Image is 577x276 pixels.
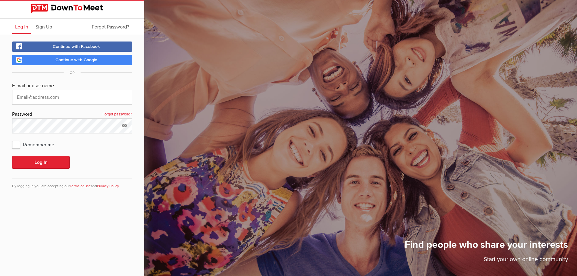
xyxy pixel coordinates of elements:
p: Start your own online community [405,255,568,267]
div: E-mail or user name [12,82,132,90]
div: By logging in you are accepting our and [12,178,132,189]
a: Privacy Policy [97,184,119,188]
span: Continue with Google [55,57,97,62]
div: Password [12,111,132,118]
img: DownToMeet [31,4,113,13]
span: OR [64,71,81,75]
button: Log In [12,156,70,169]
a: Terms of Use [70,184,91,188]
span: Continue with Facebook [53,44,100,49]
span: Sign Up [35,24,52,30]
a: Continue with Facebook [12,42,132,52]
a: Continue with Google [12,55,132,65]
h1: Find people who share your interests [405,239,568,255]
span: Remember me [12,139,60,150]
span: Forgot Password? [92,24,129,30]
a: Sign Up [32,19,55,34]
span: Log In [15,24,28,30]
a: Forgot Password? [89,19,132,34]
a: Log In [12,19,31,34]
input: Email@address.com [12,90,132,105]
a: Forgot password? [102,111,132,118]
